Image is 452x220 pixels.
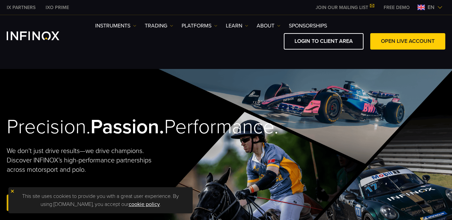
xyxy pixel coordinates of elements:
a: PLATFORMS [182,22,217,30]
p: This site uses cookies to provide you with a great user experience. By using [DOMAIN_NAME], you a... [12,191,189,210]
a: OPEN LIVE ACCOUNT [370,33,445,50]
a: INFINOX [2,4,41,11]
img: yellow close icon [10,189,15,194]
a: cookie policy [129,201,160,208]
a: INFINOX MENU [379,4,415,11]
strong: Passion. [90,115,164,139]
a: Open Live Account [7,195,82,211]
a: INFINOX [41,4,74,11]
a: TRADING [145,22,173,30]
p: We don't just drive results—we drive champions. Discover INFINOX’s high-performance partnerships ... [7,146,165,174]
a: Learn [226,22,248,30]
span: en [425,3,437,11]
a: Instruments [95,22,136,30]
a: INFINOX Logo [7,31,75,40]
a: SPONSORSHIPS [289,22,327,30]
h2: Precision. Performance. [7,115,204,139]
a: JOIN OUR MAILING LIST [311,5,379,10]
a: LOGIN TO CLIENT AREA [284,33,364,50]
a: ABOUT [257,22,280,30]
